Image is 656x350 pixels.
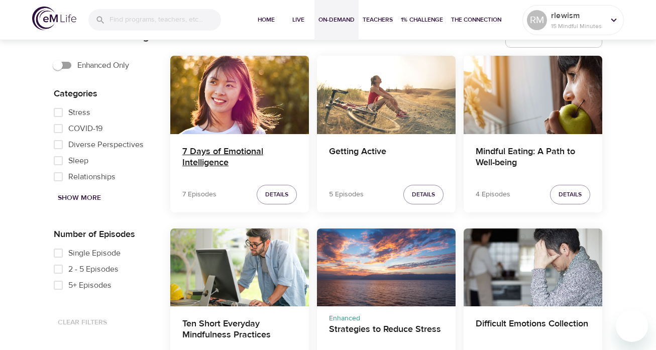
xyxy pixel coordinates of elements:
[77,59,129,71] span: Enhanced Only
[476,146,590,170] h4: Mindful Eating: A Path to Well-being
[54,87,154,100] p: Categories
[551,22,604,31] p: 15 Mindful Minutes
[329,189,364,200] p: 5 Episodes
[401,15,443,25] span: 1% Challenge
[286,15,310,25] span: Live
[527,10,547,30] div: RM
[68,279,112,291] span: 5+ Episodes
[550,185,590,204] button: Details
[68,106,90,119] span: Stress
[54,227,154,241] p: Number of Episodes
[616,310,648,342] iframe: Button to launch messaging window
[476,189,510,200] p: 4 Episodes
[257,185,297,204] button: Details
[110,9,221,31] input: Find programs, teachers, etc...
[451,15,501,25] span: The Connection
[412,189,435,200] span: Details
[182,189,216,200] p: 7 Episodes
[58,192,101,204] span: Show More
[559,189,582,200] span: Details
[403,185,444,204] button: Details
[182,146,297,170] h4: 7 Days of Emotional Intelligence
[68,155,88,167] span: Sleep
[464,56,602,134] button: Mindful Eating: A Path to Well-being
[254,15,278,25] span: Home
[68,247,121,259] span: Single Episode
[476,318,590,342] h4: Difficult Emotions Collection
[363,15,393,25] span: Teachers
[329,146,444,170] h4: Getting Active
[68,123,102,135] span: COVID-19
[317,56,456,134] button: Getting Active
[54,189,105,207] button: Show More
[68,139,144,151] span: Diverse Perspectives
[317,228,456,306] button: Strategies to Reduce Stress
[182,318,297,342] h4: Ten Short Everyday Mindfulness Practices
[464,228,602,306] button: Difficult Emotions Collection
[170,228,309,306] button: Ten Short Everyday Mindfulness Practices
[68,263,119,275] span: 2 - 5 Episodes
[329,314,360,323] span: Enhanced
[551,10,604,22] p: rlewism
[318,15,355,25] span: On-Demand
[329,324,444,348] h4: Strategies to Reduce Stress
[32,7,76,30] img: logo
[170,56,309,134] button: 7 Days of Emotional Intelligence
[265,189,288,200] span: Details
[68,171,116,183] span: Relationships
